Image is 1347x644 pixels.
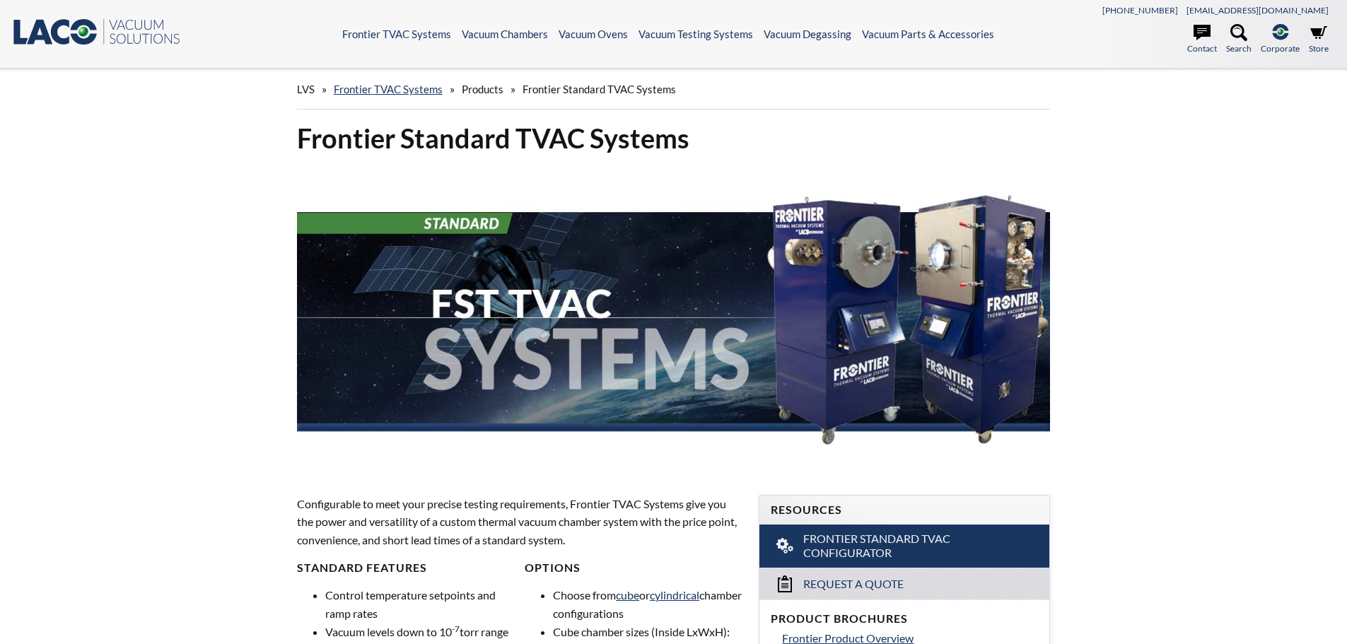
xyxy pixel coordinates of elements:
h4: Product Brochures [771,611,1038,626]
p: Configurable to meet your precise testing requirements, Frontier TVAC Systems give you the power ... [297,495,742,549]
a: Request a Quote [759,568,1049,599]
li: Vacuum levels down to 10 torr range [325,623,514,641]
a: cube [616,588,639,602]
a: cylindrical [650,588,699,602]
a: Search [1226,24,1252,55]
span: LVS [297,83,315,95]
span: Products [462,83,503,95]
a: Store [1309,24,1329,55]
a: Contact [1187,24,1217,55]
span: Corporate [1261,42,1300,55]
a: Vacuum Degassing [764,28,851,40]
a: [PHONE_NUMBER] [1102,5,1178,16]
h4: Standard Features [297,561,514,575]
h1: Frontier Standard TVAC Systems [297,121,1051,156]
sup: -7 [452,623,460,634]
a: Vacuum Ovens [559,28,628,40]
span: Frontier Standard TVAC Systems [523,83,676,95]
a: [EMAIL_ADDRESS][DOMAIN_NAME] [1186,5,1329,16]
li: Choose from or chamber configurations [553,586,742,622]
h4: Options [525,561,742,575]
h4: Resources [771,503,1038,517]
a: Frontier Standard TVAC Configurator [759,525,1049,568]
a: Frontier TVAC Systems [342,28,451,40]
a: Vacuum Testing Systems [638,28,753,40]
a: Vacuum Chambers [462,28,548,40]
span: Request a Quote [803,577,904,592]
li: Control temperature setpoints and ramp rates [325,586,514,622]
a: Frontier TVAC Systems [334,83,443,95]
div: » » » [297,69,1051,110]
span: Frontier Standard TVAC Configurator [803,532,1008,561]
img: FST TVAC Systems header [297,167,1051,468]
a: Vacuum Parts & Accessories [862,28,994,40]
